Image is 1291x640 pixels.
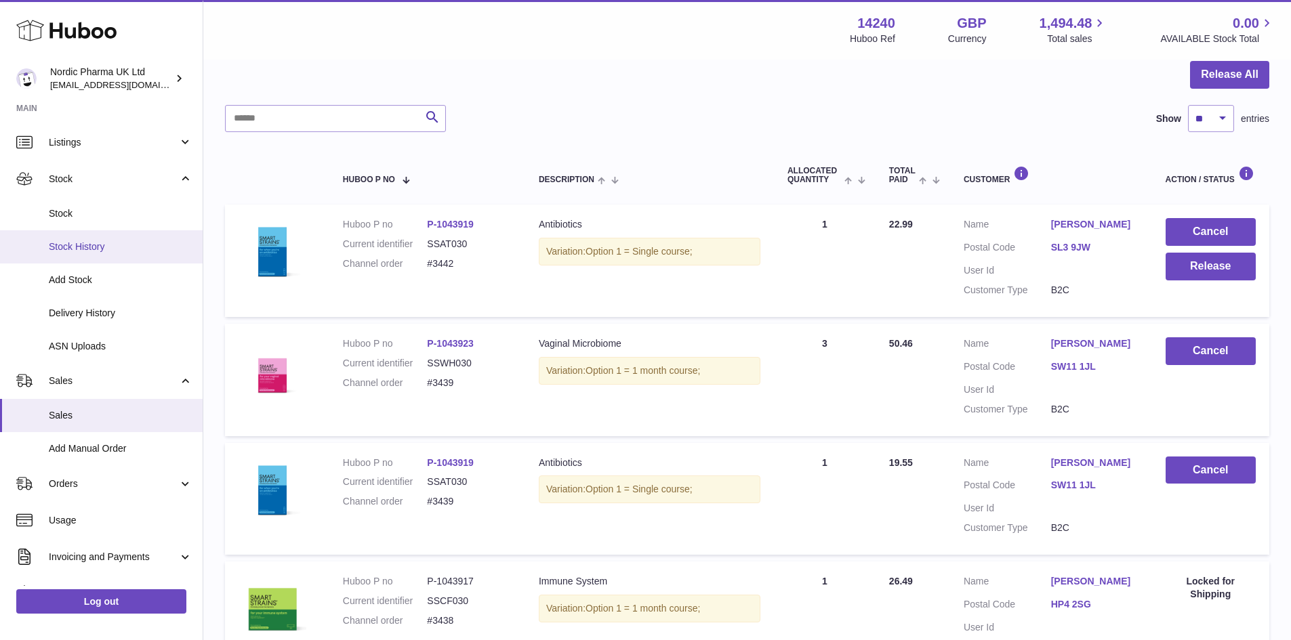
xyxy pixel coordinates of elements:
dt: Name [964,575,1051,591]
span: Huboo P no [343,175,395,184]
a: HP4 2SG [1051,598,1139,611]
span: entries [1241,112,1269,125]
dd: SSAT030 [427,475,512,488]
div: Immune System [539,575,760,588]
a: P-1043919 [427,457,474,468]
a: Log out [16,589,186,614]
span: Stock [49,173,178,186]
div: Action / Status [1166,166,1256,184]
span: 1,494.48 [1040,14,1092,33]
span: 50.46 [889,338,913,349]
div: Nordic Pharma UK Ltd [50,66,172,91]
div: Customer [964,166,1139,184]
span: Description [539,175,594,184]
dt: Name [964,337,1051,354]
strong: GBP [957,14,986,33]
dt: Channel order [343,614,428,627]
button: Cancel [1166,218,1256,246]
span: Option 1 = 1 month course; [586,365,700,376]
span: Option 1 = Single course; [586,484,693,494]
span: Sales [49,375,178,387]
a: SW11 1JL [1051,360,1139,373]
div: Variation: [539,238,760,265]
dt: Postal Code [964,360,1051,377]
dd: SSWH030 [427,357,512,370]
dt: Customer Type [964,521,1051,534]
dt: Channel order [343,377,428,389]
td: 3 [774,324,876,436]
dd: P-1043917 [427,575,512,588]
span: ALLOCATED Quantity [787,167,841,184]
div: Variation: [539,357,760,385]
label: Show [1156,112,1181,125]
img: 2.png [239,456,306,524]
span: ASN Uploads [49,340,192,353]
span: 0.00 [1233,14,1259,33]
dt: Huboo P no [343,218,428,231]
dt: Name [964,456,1051,473]
span: Total paid [889,167,916,184]
div: Antibiotics [539,456,760,469]
a: [PERSON_NAME] [1051,218,1139,231]
span: 19.55 [889,457,913,468]
dt: Customer Type [964,284,1051,297]
span: Add Manual Order [49,442,192,455]
a: 0.00 AVAILABLE Stock Total [1160,14,1275,45]
button: Cancel [1166,337,1256,365]
dt: Customer Type [964,403,1051,416]
strong: 14240 [857,14,895,33]
dd: #3439 [427,377,512,389]
dt: Current identifier [343,595,428,607]
span: Orders [49,477,178,490]
dt: Huboo P no [343,575,428,588]
span: Invoicing and Payments [49,551,178,563]
div: Antibiotics [539,218,760,231]
dt: Postal Code [964,479,1051,495]
dd: #3442 [427,257,512,270]
span: Option 1 = Single course; [586,246,693,257]
dt: Postal Code [964,241,1051,257]
span: 26.49 [889,576,913,586]
dd: B2C [1051,521,1139,534]
button: Release All [1190,61,1269,89]
dd: #3438 [427,614,512,627]
dt: Current identifier [343,238,428,251]
div: Variation: [539,475,760,503]
dd: SSAT030 [427,238,512,251]
dt: Channel order [343,257,428,270]
dt: User Id [964,621,1051,634]
span: Listings [49,136,178,149]
dt: User Id [964,264,1051,277]
img: Vaginal_Microbiome_30Capsules_FrontFace.png [239,337,306,405]
dt: Name [964,218,1051,234]
span: Stock [49,207,192,220]
span: Sales [49,409,192,422]
dd: #3439 [427,495,512,508]
div: Huboo Ref [850,33,895,45]
a: [PERSON_NAME] [1051,456,1139,469]
dd: B2C [1051,284,1139,297]
span: AVAILABLE Stock Total [1160,33,1275,45]
dt: Huboo P no [343,456,428,469]
span: Option 1 = 1 month course; [586,603,700,614]
div: Locked for Shipping [1166,575,1256,601]
a: P-1043923 [427,338,474,349]
button: Cancel [1166,456,1256,484]
dt: Postal Code [964,598,1051,614]
button: Release [1166,253,1256,280]
img: internalAdmin-14240@internal.huboo.com [16,68,37,89]
dt: Huboo P no [343,337,428,350]
span: Usage [49,514,192,527]
span: [EMAIL_ADDRESS][DOMAIN_NAME] [50,79,199,90]
dt: Channel order [343,495,428,508]
dt: User Id [964,383,1051,396]
a: P-1043919 [427,219,474,230]
a: SW11 1JL [1051,479,1139,492]
a: [PERSON_NAME] [1051,337,1139,350]
div: Vaginal Microbiome [539,337,760,350]
td: 1 [774,443,876,555]
div: Currency [948,33,987,45]
a: 1,494.48 Total sales [1040,14,1108,45]
span: 22.99 [889,219,913,230]
a: [PERSON_NAME] [1051,575,1139,588]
